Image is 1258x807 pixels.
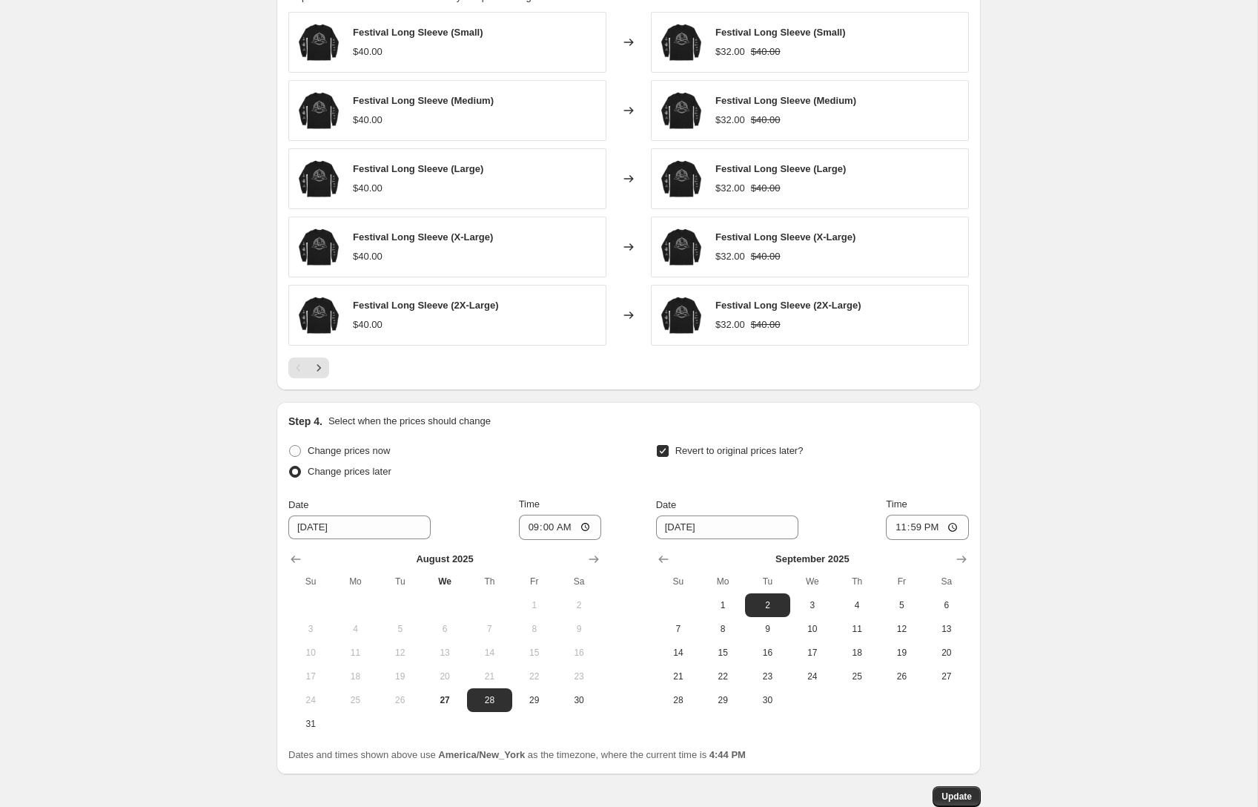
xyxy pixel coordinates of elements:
span: 25 [841,671,873,682]
span: 26 [384,694,417,706]
button: Friday August 22 2025 [512,665,557,688]
span: Fr [885,576,918,587]
button: Thursday September 11 2025 [835,617,879,641]
button: Today Wednesday August 27 2025 [423,688,467,712]
h2: Step 4. [288,414,322,429]
span: 14 [473,647,506,659]
img: avr1mXF0_80x.png [297,293,341,337]
button: Friday August 8 2025 [512,617,557,641]
span: We [428,576,461,587]
span: 15 [706,647,739,659]
button: Tuesday September 16 2025 [745,641,789,665]
strike: $40.00 [751,113,781,128]
span: 30 [751,694,784,706]
button: Wednesday September 3 2025 [790,593,835,617]
button: Show previous month, August 2025 [653,549,674,570]
button: Saturday August 23 2025 [557,665,601,688]
button: Saturday September 27 2025 [924,665,969,688]
span: 15 [518,647,551,659]
button: Sunday September 14 2025 [656,641,701,665]
span: Date [656,499,676,510]
img: avr1mXF0_80x.png [297,20,341,65]
span: 12 [885,623,918,635]
span: Time [519,498,540,510]
span: 26 [885,671,918,682]
th: Sunday [288,570,333,593]
th: Thursday [467,570,512,593]
th: Sunday [656,570,701,593]
button: Wednesday August 20 2025 [423,665,467,688]
button: Thursday August 14 2025 [467,641,512,665]
div: $40.00 [353,317,383,332]
button: Friday August 1 2025 [512,593,557,617]
button: Tuesday September 30 2025 [745,688,789,712]
span: 22 [518,671,551,682]
button: Saturday August 16 2025 [557,641,601,665]
span: Su [662,576,695,587]
div: $32.00 [715,249,745,264]
span: Su [294,576,327,587]
span: 9 [563,623,595,635]
img: avr1mXF0_80x.png [659,157,704,201]
button: Show previous month, July 2025 [285,549,306,570]
span: 17 [294,671,327,682]
div: $40.00 [353,181,383,196]
div: $32.00 [715,317,745,332]
button: Monday September 22 2025 [701,665,745,688]
span: 29 [706,694,739,706]
span: 3 [294,623,327,635]
span: Revert to original prices later? [675,445,804,456]
button: Tuesday August 5 2025 [378,617,423,641]
button: Monday September 15 2025 [701,641,745,665]
button: Monday September 29 2025 [701,688,745,712]
span: Festival Long Sleeve (Large) [715,163,846,174]
button: Tuesday September 23 2025 [745,665,789,688]
span: 5 [885,599,918,611]
th: Wednesday [790,570,835,593]
button: Friday August 15 2025 [512,641,557,665]
button: Sunday August 31 2025 [288,712,333,736]
span: 6 [428,623,461,635]
span: 8 [706,623,739,635]
img: avr1mXF0_80x.png [659,225,704,269]
button: Friday September 5 2025 [879,593,924,617]
button: Tuesday September 2 2025 [745,593,789,617]
button: Thursday September 4 2025 [835,593,879,617]
th: Thursday [835,570,879,593]
button: Sunday September 21 2025 [656,665,701,688]
button: Sunday August 3 2025 [288,617,333,641]
span: 5 [384,623,417,635]
nav: Pagination [288,358,329,378]
div: $40.00 [353,113,383,128]
strike: $40.00 [751,317,781,332]
span: Fr [518,576,551,587]
span: 21 [473,671,506,682]
button: Saturday September 13 2025 [924,617,969,641]
input: 8/27/2025 [656,516,798,539]
button: Friday September 12 2025 [879,617,924,641]
button: Monday August 18 2025 [333,665,377,688]
span: Time [886,498,907,510]
div: $32.00 [715,113,745,128]
span: Date [288,499,308,510]
button: Saturday August 2 2025 [557,593,601,617]
span: We [796,576,829,587]
span: 22 [706,671,739,682]
span: 27 [428,694,461,706]
button: Friday August 29 2025 [512,688,557,712]
button: Update [933,786,981,807]
span: Sa [930,576,963,587]
span: Festival Long Sleeve (Small) [353,27,483,38]
th: Monday [701,570,745,593]
span: 9 [751,623,784,635]
button: Monday September 1 2025 [701,593,745,617]
th: Friday [879,570,924,593]
button: Tuesday August 19 2025 [378,665,423,688]
b: America/New_York [438,749,525,760]
button: Wednesday September 17 2025 [790,641,835,665]
span: 4 [841,599,873,611]
span: 1 [706,599,739,611]
span: Festival Long Sleeve (X-Large) [715,231,855,243]
img: avr1mXF0_80x.png [659,20,704,65]
span: Th [473,576,506,587]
